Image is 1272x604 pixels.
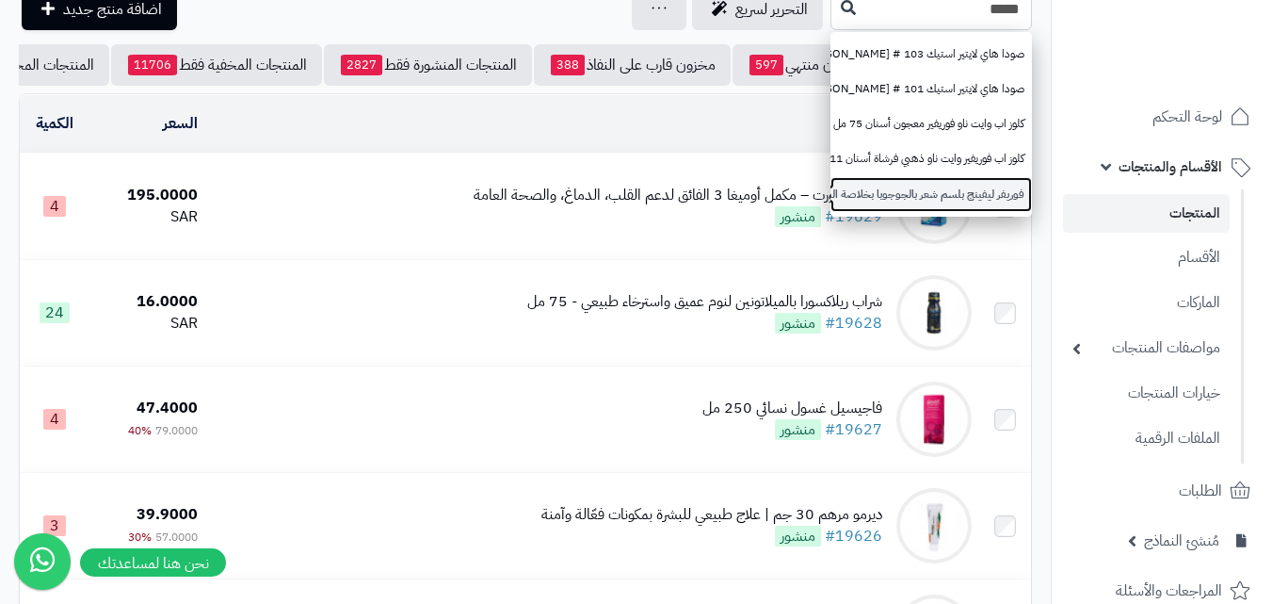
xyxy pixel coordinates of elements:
[825,312,882,335] a: #19628
[830,106,1032,141] a: كلوز اب وايت ناو فوريفير معجون أسنان 75 مل
[43,196,66,217] span: 4
[97,291,198,313] div: 16.0000
[1144,528,1219,554] span: مُنشئ النماذج
[551,55,585,75] span: 388
[527,291,882,313] div: شراب ريلاكسورا بالميلاتونين لنوم عميق واسترخاء طبيعي - 75 مل
[155,422,198,439] span: 79.0000
[830,141,1032,176] a: كلوز اب فوريفير وايت ناو ذهبي فرشاة أسنان 11 جم
[474,185,882,206] div: أوميجا فورت – مكمل أوميغا 3 الفائق لدعم القلب، الدماغ، والصحة العامة
[36,112,73,135] a: الكمية
[1063,283,1230,323] a: الماركات
[825,418,882,441] a: #19627
[97,206,198,228] div: SAR
[1063,328,1230,368] a: مواصفات المنتجات
[1179,478,1222,504] span: الطلبات
[830,177,1032,212] a: فوريفر ليفينج بلسم شعر بالجوجوبا بخلاصة الصبار
[775,313,821,334] span: منشور
[43,409,66,430] span: 4
[830,72,1032,106] a: صودا هاي لايتير استيك 101 # [PERSON_NAME]
[1063,237,1230,278] a: الأقسام
[163,112,198,135] a: السعر
[775,419,821,440] span: منشور
[775,526,821,547] span: منشور
[155,529,198,546] span: 57.0000
[1063,468,1261,514] a: الطلبات
[534,44,731,86] a: مخزون قارب على النفاذ388
[128,422,152,439] span: 40%
[1119,154,1222,180] span: الأقسام والمنتجات
[749,55,783,75] span: 597
[137,397,198,419] span: 47.4000
[896,275,972,351] img: شراب ريلاكسورا بالميلاتونين لنوم عميق واسترخاء طبيعي - 75 مل
[137,503,198,526] span: 39.9000
[1152,104,1222,130] span: لوحة التحكم
[1116,578,1222,604] span: المراجعات والأسئلة
[43,515,66,536] span: 3
[97,185,198,206] div: 195.0000
[1063,373,1230,414] a: خيارات المنتجات
[775,206,821,227] span: منشور
[128,529,152,546] span: 30%
[825,205,882,228] a: #19629
[733,44,878,86] a: مخزون منتهي597
[1063,418,1230,459] a: الملفات الرقمية
[97,313,198,335] div: SAR
[896,488,972,563] img: ديرمو مرهم 30 جم | علاج طبيعي للبشرة بمكونات فعّالة وآمنة
[111,44,322,86] a: المنتجات المخفية فقط11706
[830,37,1032,72] a: صودا هاي لايتير استيك 103 # [PERSON_NAME]
[825,525,882,547] a: #19626
[896,382,972,457] img: فاجيسيل غسول نسائي 250 مل
[1063,194,1230,233] a: المنتجات
[541,504,882,526] div: ديرمو مرهم 30 جم | علاج طبيعي للبشرة بمكونات فعّالة وآمنة
[40,302,70,323] span: 24
[128,55,177,75] span: 11706
[324,44,532,86] a: المنتجات المنشورة فقط2827
[702,398,882,419] div: فاجيسيل غسول نسائي 250 مل
[341,55,382,75] span: 2827
[1063,94,1261,139] a: لوحة التحكم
